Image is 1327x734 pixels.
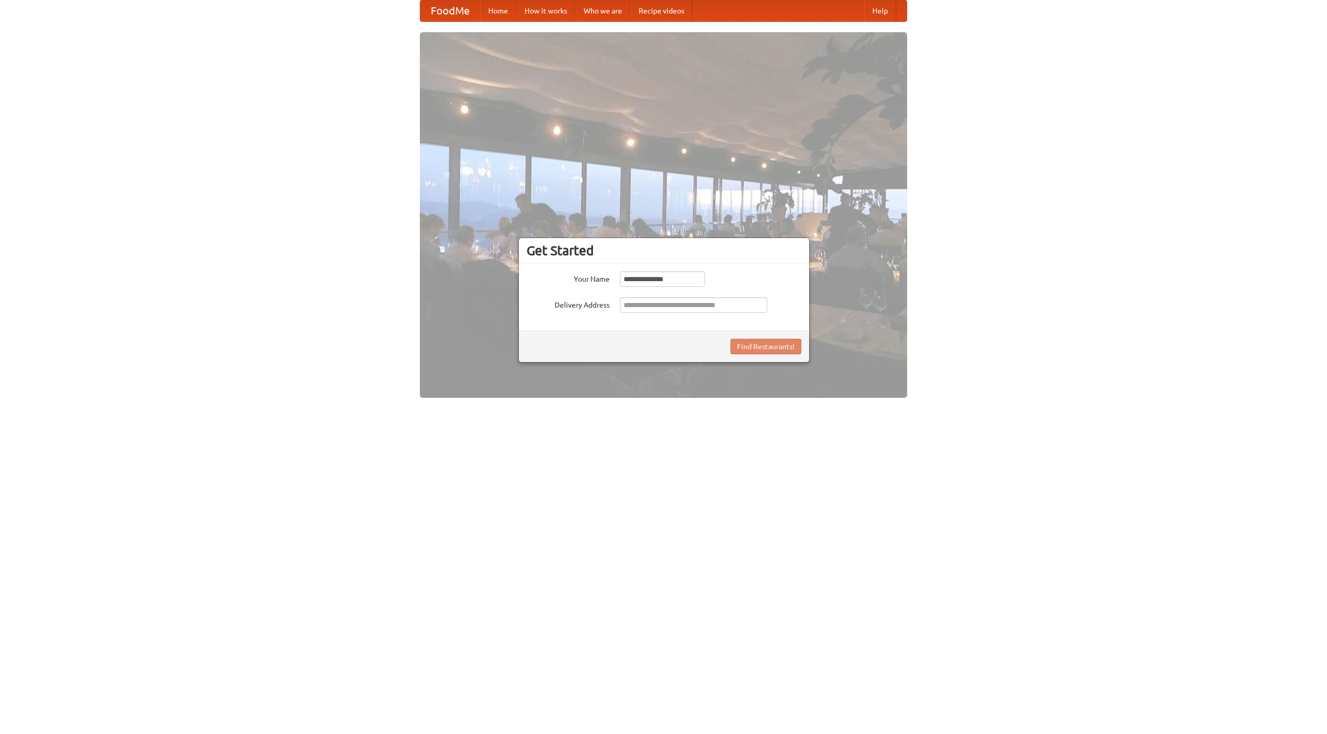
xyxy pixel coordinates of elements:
a: Home [480,1,516,21]
a: Recipe videos [630,1,693,21]
a: FoodMe [420,1,480,21]
a: Who we are [575,1,630,21]
button: Find Restaurants! [730,339,801,354]
label: Delivery Address [527,297,610,310]
a: Help [864,1,896,21]
h3: Get Started [527,243,801,258]
label: Your Name [527,271,610,284]
a: How it works [516,1,575,21]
